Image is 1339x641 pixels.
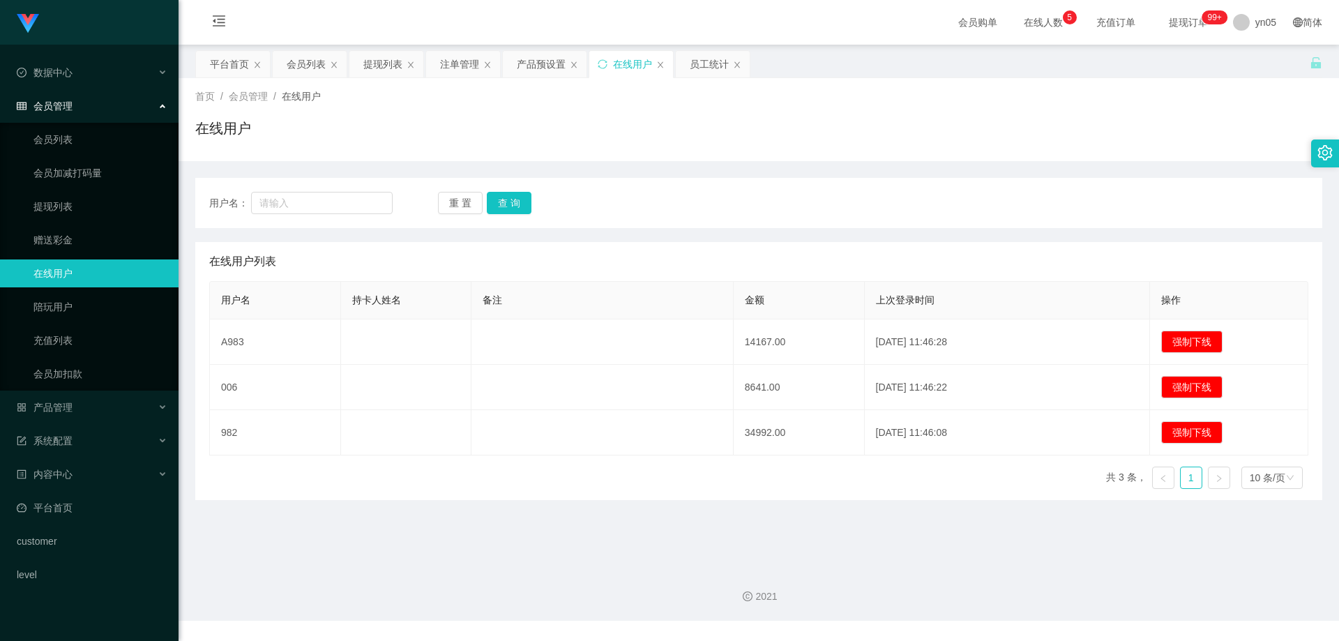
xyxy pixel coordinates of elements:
td: 006 [210,365,341,410]
input: 请输入 [251,192,393,214]
span: / [220,91,223,102]
span: 用户名： [209,196,251,211]
a: 会员加减打码量 [33,159,167,187]
span: 备注 [483,294,502,306]
span: 内容中心 [17,469,73,480]
a: level [17,561,167,589]
span: 系统配置 [17,435,73,446]
td: 8641.00 [734,365,865,410]
i: 图标: table [17,101,27,111]
div: 在线用户 [613,51,652,77]
i: 图标: close [570,61,578,69]
i: 图标: sync [598,59,607,69]
li: 共 3 条， [1106,467,1147,489]
button: 强制下线 [1161,421,1223,444]
a: 会员列表 [33,126,167,153]
div: 平台首页 [210,51,249,77]
img: logo.9652507e.png [17,14,39,33]
a: 赠送彩金 [33,226,167,254]
span: 产品管理 [17,402,73,413]
i: 图标: setting [1317,145,1333,160]
i: 图标: menu-fold [195,1,243,45]
div: 注单管理 [440,51,479,77]
div: 提现列表 [363,51,402,77]
td: 34992.00 [734,410,865,455]
td: [DATE] 11:46:08 [865,410,1151,455]
i: 图标: appstore-o [17,402,27,412]
button: 重 置 [438,192,483,214]
span: 首页 [195,91,215,102]
span: 上次登录时间 [876,294,935,306]
p: 5 [1067,10,1072,24]
sup: 290 [1202,10,1227,24]
span: 提现订单 [1162,17,1215,27]
td: [DATE] 11:46:22 [865,365,1151,410]
i: 图标: close [407,61,415,69]
a: 1 [1181,467,1202,488]
td: 982 [210,410,341,455]
i: 图标: left [1159,474,1167,483]
div: 产品预设置 [517,51,566,77]
a: 会员加扣款 [33,360,167,388]
td: A983 [210,319,341,365]
span: 在线用户 [282,91,321,102]
a: customer [17,527,167,555]
li: 上一页 [1152,467,1174,489]
span: 充值订单 [1089,17,1142,27]
i: 图标: unlock [1310,56,1322,69]
span: 持卡人姓名 [352,294,401,306]
i: 图标: close [656,61,665,69]
span: 会员管理 [229,91,268,102]
span: / [273,91,276,102]
a: 充值列表 [33,326,167,354]
i: 图标: close [483,61,492,69]
div: 2021 [190,589,1328,604]
button: 强制下线 [1161,376,1223,398]
i: 图标: close [330,61,338,69]
span: 在线用户列表 [209,253,276,270]
i: 图标: global [1293,17,1303,27]
span: 在线人数 [1017,17,1070,27]
span: 数据中心 [17,67,73,78]
i: 图标: form [17,436,27,446]
i: 图标: copyright [743,591,752,601]
i: 图标: close [733,61,741,69]
li: 1 [1180,467,1202,489]
div: 会员列表 [287,51,326,77]
i: 图标: check-circle-o [17,68,27,77]
i: 图标: close [253,61,262,69]
a: 在线用户 [33,259,167,287]
sup: 5 [1063,10,1077,24]
span: 用户名 [221,294,250,306]
i: 图标: right [1215,474,1223,483]
a: 陪玩用户 [33,293,167,321]
span: 操作 [1161,294,1181,306]
i: 图标: down [1286,474,1294,483]
div: 10 条/页 [1250,467,1285,488]
a: 提现列表 [33,193,167,220]
span: 金额 [745,294,764,306]
div: 员工统计 [690,51,729,77]
a: 图标: dashboard平台首页 [17,494,167,522]
span: 会员管理 [17,100,73,112]
td: [DATE] 11:46:28 [865,319,1151,365]
td: 14167.00 [734,319,865,365]
h1: 在线用户 [195,118,251,139]
i: 图标: profile [17,469,27,479]
button: 查 询 [487,192,531,214]
button: 强制下线 [1161,331,1223,353]
li: 下一页 [1208,467,1230,489]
